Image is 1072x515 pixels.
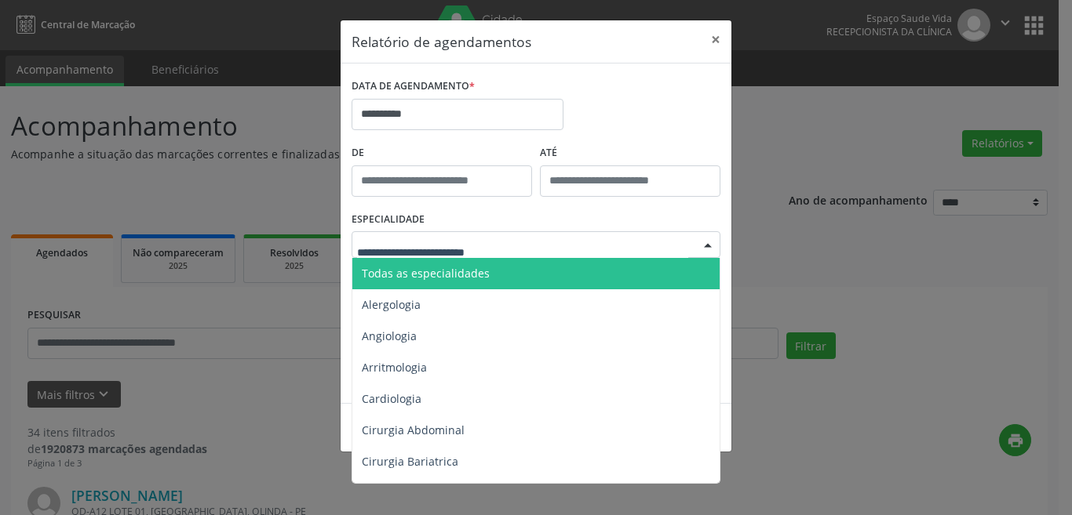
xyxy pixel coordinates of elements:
label: ESPECIALIDADE [352,208,425,232]
span: Alergologia [362,297,421,312]
span: Arritmologia [362,360,427,375]
label: ATÉ [540,141,720,165]
span: Cirurgia Abdominal [362,423,465,437]
span: Angiologia [362,328,417,343]
h5: Relatório de agendamentos [352,31,531,52]
button: Close [700,20,731,59]
span: Cirurgia Bariatrica [362,454,458,469]
span: Cardiologia [362,391,421,406]
span: Todas as especialidades [362,266,490,281]
label: DATA DE AGENDAMENTO [352,74,475,99]
label: De [352,141,532,165]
